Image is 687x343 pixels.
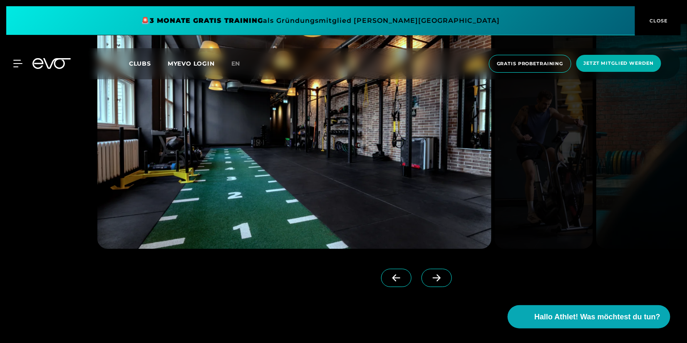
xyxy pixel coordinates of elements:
a: Clubs [129,59,168,67]
span: en [231,60,241,67]
a: MYEVO LOGIN [168,60,215,67]
span: Hallo Athlet! Was möchtest du tun? [534,311,660,323]
a: Jetzt Mitglied werden [574,55,664,73]
button: CLOSE [635,6,681,35]
span: Gratis Probetraining [497,60,563,67]
span: Clubs [129,60,151,67]
span: CLOSE [648,17,668,24]
button: Hallo Athlet! Was möchtest du tun? [508,305,670,328]
img: evofitness [495,24,593,249]
a: Gratis Probetraining [486,55,574,73]
img: evofitness [97,24,491,249]
span: Jetzt Mitglied werden [584,60,654,67]
a: en [231,59,250,69]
